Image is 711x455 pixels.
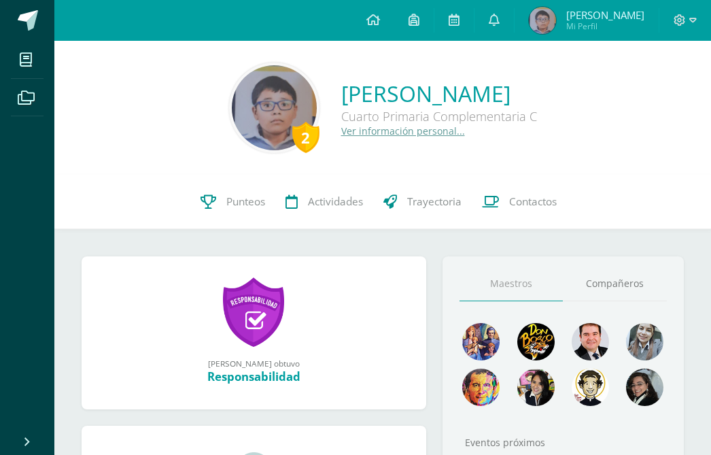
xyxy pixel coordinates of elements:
[373,175,472,229] a: Trayectoria
[566,20,644,32] span: Mi Perfil
[462,323,500,360] img: 88256b496371d55dc06d1c3f8a5004f4.png
[472,175,567,229] a: Contactos
[292,122,319,153] div: 2
[529,7,556,34] img: 657983025bc339f3e4dda0fefa4d5b83.png
[190,175,275,229] a: Punteos
[563,267,667,301] a: Compañeros
[572,323,609,360] img: 79570d67cb4e5015f1d97fde0ec62c05.png
[566,8,644,22] span: [PERSON_NAME]
[341,124,465,137] a: Ver información personal...
[626,323,663,360] img: 45bd7986b8947ad7e5894cbc9b781108.png
[626,369,663,406] img: 6377130e5e35d8d0020f001f75faf696.png
[95,358,413,369] div: [PERSON_NAME] obtuvo
[341,79,537,108] a: [PERSON_NAME]
[341,108,537,124] div: Cuarto Primaria Complementaria C
[308,195,363,209] span: Actividades
[275,175,373,229] a: Actividades
[517,323,555,360] img: 29fc2a48271e3f3676cb2cb292ff2552.png
[407,195,462,209] span: Trayectoria
[95,369,413,384] div: Responsabilidad
[232,65,317,150] img: 2a83020cc04ad2f4b011f66474d11350.png
[509,195,557,209] span: Contactos
[459,267,563,301] a: Maestros
[572,369,609,406] img: 6dd7792c7e46e34e896b3f92f39c73ee.png
[459,436,667,449] div: Eventos próximos
[462,369,500,406] img: 2f956a6dd2c7db1a1667ddb66e3307b6.png
[226,195,265,209] span: Punteos
[517,369,555,406] img: ddcb7e3f3dd5693f9a3e043a79a89297.png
